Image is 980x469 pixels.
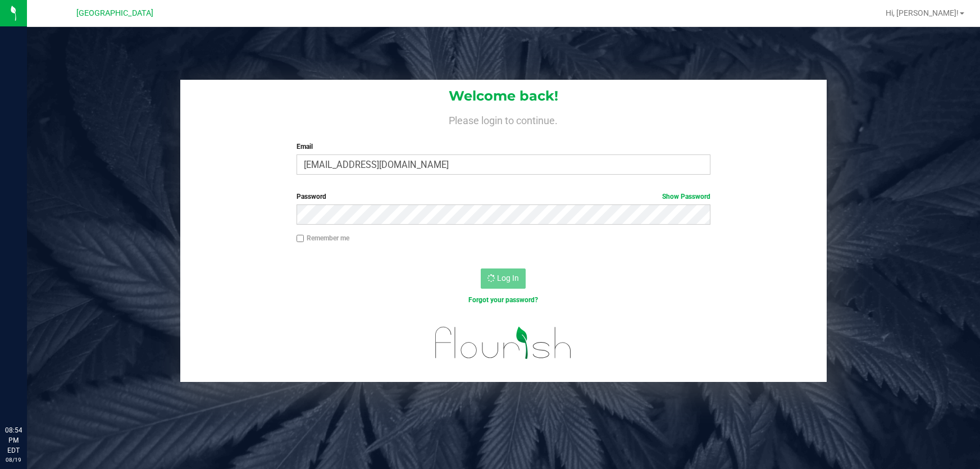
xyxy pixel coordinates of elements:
button: Log In [481,268,526,289]
h4: Please login to continue. [180,112,827,126]
img: flourish_logo.svg [423,317,585,369]
p: 08/19 [5,456,22,464]
span: Log In [497,274,519,283]
a: Show Password [662,193,710,201]
a: Forgot your password? [468,296,538,304]
span: Password [297,193,326,201]
span: [GEOGRAPHIC_DATA] [76,8,153,18]
input: Remember me [297,235,304,243]
label: Remember me [297,233,349,243]
span: Hi, [PERSON_NAME]! [886,8,959,17]
h1: Welcome back! [180,89,827,103]
label: Email [297,142,711,152]
p: 08:54 PM EDT [5,425,22,456]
